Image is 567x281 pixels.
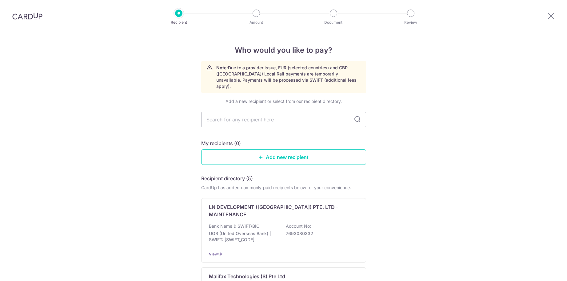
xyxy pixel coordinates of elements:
[201,45,366,56] h4: Who would you like to pay?
[201,175,253,182] h5: Recipient directory (5)
[209,223,261,229] p: Bank Name & SWIFT/BIC:
[12,12,42,20] img: CardUp
[286,230,355,237] p: 7693080332
[209,203,351,218] p: LN DEVELOPMENT ([GEOGRAPHIC_DATA]) PTE. LTD - MAINTENANCE
[388,19,433,26] p: Review
[156,19,202,26] p: Recipient
[527,263,561,278] iframe: Opens a widget where you can find more information
[201,112,366,127] input: Search for any recipient here
[209,273,285,280] p: Malifax Technologies (S) Pte Ltd
[201,185,366,191] div: CardUp has added commonly-paid recipients below for your convenience.
[216,65,361,89] p: Due to a provider issue, EUR (selected countries) and GBP ([GEOGRAPHIC_DATA]) Local Rail payments...
[311,19,356,26] p: Document
[216,65,228,70] strong: Note:
[209,252,218,256] a: View
[201,149,366,165] a: Add new recipient
[234,19,279,26] p: Amount
[201,140,241,147] h5: My recipients (0)
[201,98,366,104] div: Add a new recipient or select from our recipient directory.
[209,230,278,243] p: UOB (United Overseas Bank) | SWIFT: [SWIFT_CODE]
[286,223,311,229] p: Account No:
